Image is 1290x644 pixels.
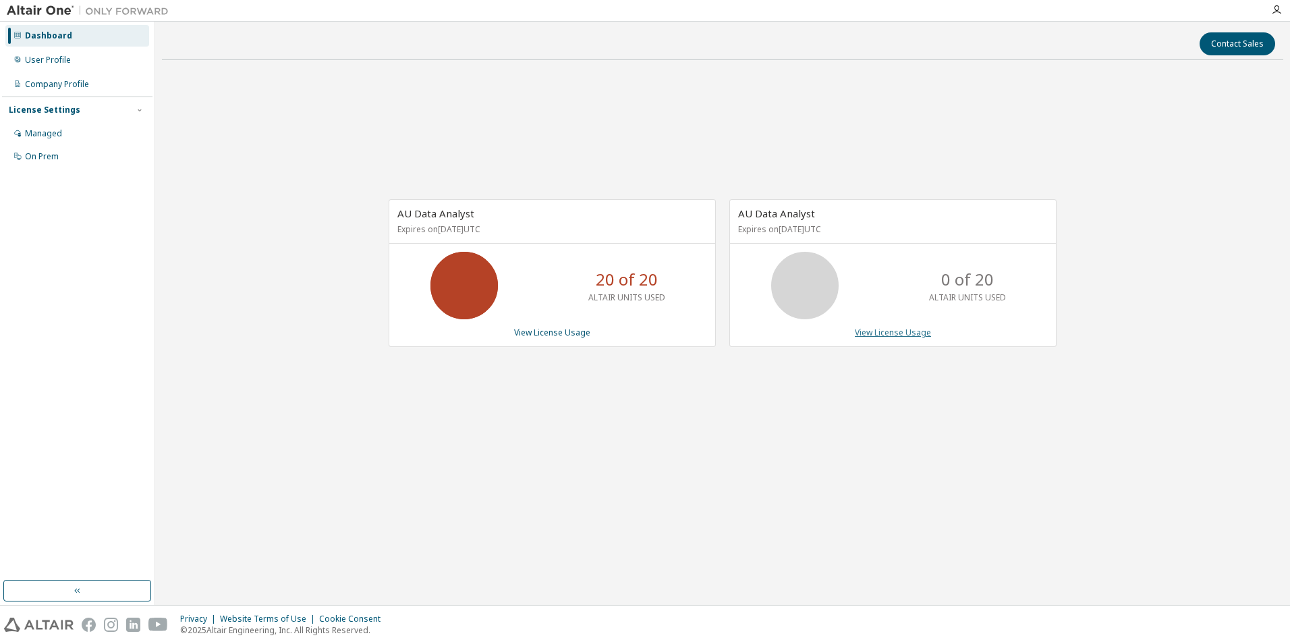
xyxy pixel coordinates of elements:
[25,55,71,65] div: User Profile
[25,151,59,162] div: On Prem
[4,618,74,632] img: altair_logo.svg
[25,128,62,139] div: Managed
[220,614,319,624] div: Website Terms of Use
[929,292,1006,303] p: ALTAIR UNITS USED
[9,105,80,115] div: License Settings
[104,618,118,632] img: instagram.svg
[855,327,931,338] a: View License Usage
[596,268,658,291] p: 20 of 20
[25,79,89,90] div: Company Profile
[180,624,389,636] p: © 2025 Altair Engineering, Inc. All Rights Reserved.
[397,207,474,220] span: AU Data Analyst
[1200,32,1275,55] button: Contact Sales
[397,223,704,235] p: Expires on [DATE] UTC
[588,292,665,303] p: ALTAIR UNITS USED
[738,223,1044,235] p: Expires on [DATE] UTC
[82,618,96,632] img: facebook.svg
[941,268,994,291] p: 0 of 20
[180,614,220,624] div: Privacy
[738,207,815,220] span: AU Data Analyst
[319,614,389,624] div: Cookie Consent
[7,4,175,18] img: Altair One
[25,30,72,41] div: Dashboard
[148,618,168,632] img: youtube.svg
[126,618,140,632] img: linkedin.svg
[514,327,590,338] a: View License Usage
